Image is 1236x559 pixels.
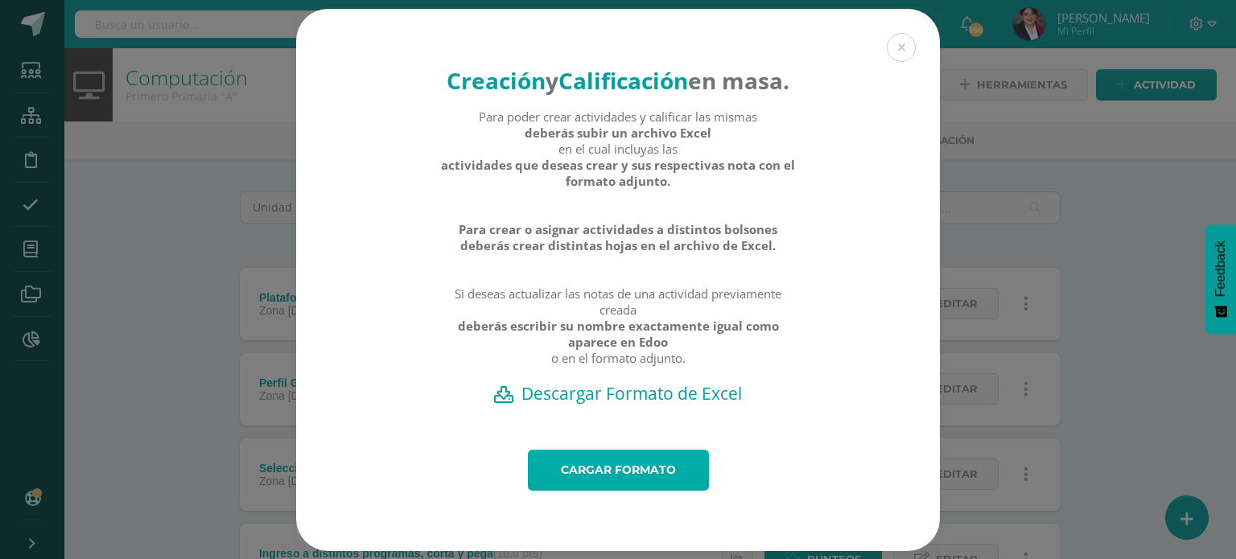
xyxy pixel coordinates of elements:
[528,450,709,491] a: Cargar formato
[440,318,797,350] strong: deberás escribir su nombre exactamente igual como aparece en Edoo
[440,65,797,96] h4: en masa.
[1205,224,1236,334] button: Feedback - Mostrar encuesta
[440,221,797,253] strong: Para crear o asignar actividades a distintos bolsones deberás crear distintas hojas en el archivo...
[887,33,916,62] button: Close (Esc)
[525,125,711,141] strong: deberás subir un archivo Excel
[546,65,558,96] strong: y
[440,109,797,382] div: Para poder crear actividades y calificar las mismas en el cual incluyas las Si deseas actualizar ...
[558,65,688,96] strong: Calificación
[324,382,912,405] a: Descargar Formato de Excel
[1213,240,1228,297] span: Feedback
[440,157,797,189] strong: actividades que deseas crear y sus respectivas nota con el formato adjunto.
[447,65,546,96] strong: Creación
